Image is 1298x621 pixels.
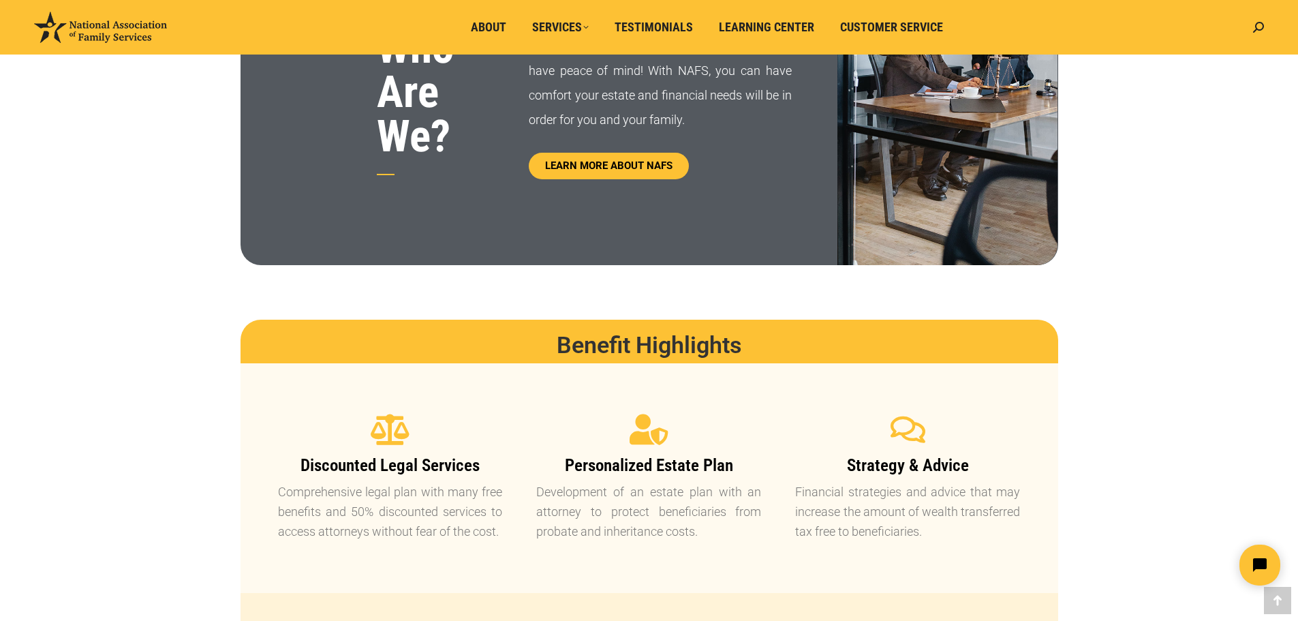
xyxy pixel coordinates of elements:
a: About [461,14,516,40]
span: Testimonials [615,20,693,35]
iframe: To enrich screen reader interactions, please activate Accessibility in Grammarly extension settings [1057,533,1292,597]
h2: Benefit Highlights [268,333,1031,357]
a: Customer Service [831,14,953,40]
span: About [471,20,506,35]
p: Comprehensive legal plan with many free benefits and 50% discounted services to access attorneys ... [278,483,503,541]
img: National Association of Family Services [34,12,167,43]
a: Learning Center [709,14,824,40]
p: Financial strategies and advice that may increase the amount of wealth transferred tax free to be... [795,483,1020,541]
span: Learning Center [719,20,814,35]
span: Services [532,20,589,35]
a: Testimonials [605,14,702,40]
span: Discounted Legal Services [300,455,480,475]
p: Development of an estate plan with an attorney to protect beneficiaries from probate and inherita... [536,483,761,541]
span: Customer Service [840,20,943,35]
h3: Who Are We? [377,26,495,159]
span: LEARN MORE ABOUT NAFS [545,161,673,171]
a: LEARN MORE ABOUT NAFS [529,153,689,179]
span: Strategy & Advice [847,455,969,475]
span: Personalized Estate Plan [565,455,733,475]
